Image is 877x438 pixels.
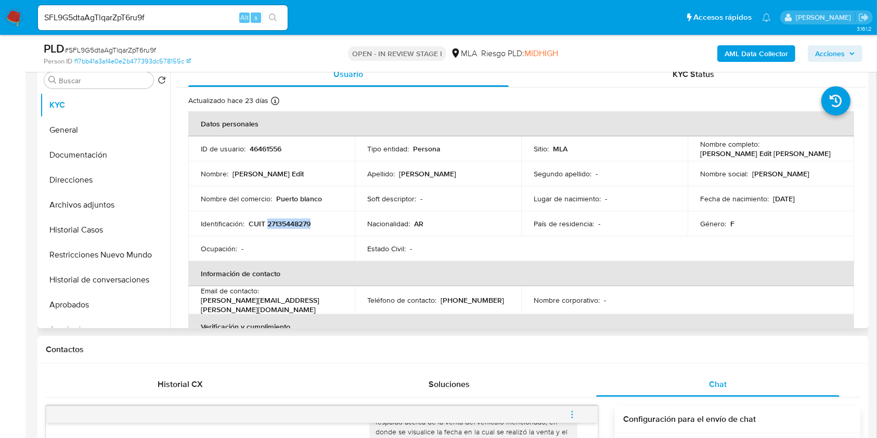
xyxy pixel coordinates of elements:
th: Verificación y cumplimiento [188,314,854,339]
p: juanbautista.fernandez@mercadolibre.com [796,12,855,22]
span: Historial CX [158,378,203,390]
p: F [730,219,734,228]
span: Alt [240,12,249,22]
button: General [40,118,170,143]
span: KYC Status [673,68,714,80]
p: Tipo entidad : [367,144,409,153]
span: # SFL9G5dtaAgTlqarZpT6ru9f [65,45,156,55]
button: Aprobadores [40,317,170,342]
button: Historial Casos [40,217,170,242]
p: Actualizado hace 23 días [188,96,268,106]
p: Nombre corporativo : [534,295,600,305]
p: [PERSON_NAME] Edit [PERSON_NAME] [700,149,831,158]
p: [PERSON_NAME] [399,169,456,178]
p: Nombre del comercio : [201,194,272,203]
p: ID de usuario : [201,144,246,153]
a: f17bb41a3af4e0e2b477393dc578155c [74,57,191,66]
p: Ocupación : [201,244,237,253]
p: - [241,244,243,253]
a: Salir [858,12,869,23]
p: Nombre : [201,169,228,178]
p: Apellido : [367,169,395,178]
p: [PHONE_NUMBER] [441,295,504,305]
button: Volver al orden por defecto [158,76,166,87]
p: Puerto blanco [276,194,322,203]
span: Chat [709,378,727,390]
button: Aprobados [40,292,170,317]
p: Soft descriptor : [367,194,416,203]
p: Género : [700,219,726,228]
h3: Configuración para el envío de chat [623,414,852,424]
button: Historial de conversaciones [40,267,170,292]
p: - [598,219,600,228]
span: MIDHIGH [524,47,558,59]
button: Direcciones [40,168,170,192]
a: Notificaciones [762,13,771,22]
p: OPEN - IN REVIEW STAGE I [348,46,446,61]
p: - [410,244,412,253]
p: Sitio : [534,144,549,153]
b: AML Data Collector [725,45,788,62]
p: [DATE] [773,194,795,203]
b: PLD [44,40,65,57]
button: KYC [40,93,170,118]
h1: Contactos [46,344,860,355]
p: Fecha de nacimiento : [700,194,769,203]
button: Acciones [808,45,862,62]
p: [PERSON_NAME] [752,169,809,178]
input: Buscar [59,76,149,85]
p: AR [414,219,423,228]
input: Buscar usuario o caso... [38,11,288,24]
button: Buscar [48,76,57,84]
button: Documentación [40,143,170,168]
b: Person ID [44,57,72,66]
p: Identificación : [201,219,244,228]
button: Archivos adjuntos [40,192,170,217]
button: menu-action [555,402,589,427]
p: Nombre completo : [700,139,759,149]
button: AML Data Collector [717,45,795,62]
button: search-icon [262,10,283,25]
th: Datos personales [188,111,854,136]
p: País de residencia : [534,219,594,228]
p: Teléfono de contacto : [367,295,436,305]
p: Nombre social : [700,169,748,178]
p: Segundo apellido : [534,169,591,178]
p: - [420,194,422,203]
p: [PERSON_NAME] Edit [233,169,304,178]
span: Soluciones [429,378,470,390]
p: 46461556 [250,144,281,153]
p: Lugar de nacimiento : [534,194,601,203]
span: s [254,12,257,22]
p: Persona [413,144,441,153]
p: Estado Civil : [367,244,406,253]
button: Restricciones Nuevo Mundo [40,242,170,267]
th: Información de contacto [188,261,854,286]
p: CUIT 27135448279 [249,219,311,228]
span: Acciones [815,45,845,62]
span: Accesos rápidos [693,12,752,23]
span: 3.161.2 [857,24,872,33]
p: - [596,169,598,178]
p: MLA [553,144,568,153]
p: Nacionalidad : [367,219,410,228]
p: - [604,295,606,305]
span: Riesgo PLD: [481,48,558,59]
p: [PERSON_NAME][EMAIL_ADDRESS][PERSON_NAME][DOMAIN_NAME] [201,295,338,314]
span: Usuario [333,68,363,80]
p: - [605,194,607,203]
p: Email de contacto : [201,286,259,295]
div: MLA [450,48,477,59]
